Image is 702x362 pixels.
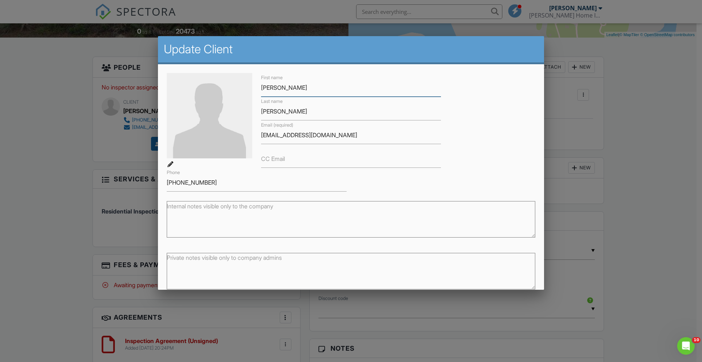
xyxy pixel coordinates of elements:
[164,42,538,57] h2: Update Client
[261,155,285,163] label: CC Email
[261,122,293,128] label: Email (required)
[261,74,283,81] label: First name
[167,73,252,158] img: default-user-f0147aede5fd5fa78ca7ade42f37bd4542148d508eef1c3d3ea960f66861d68b.jpg
[167,254,282,262] label: Private notes visible only to company admins
[692,337,701,343] span: 10
[677,337,695,355] iframe: Intercom live chat
[261,98,283,105] label: Last name
[167,202,273,210] label: Internal notes visible only to the company
[167,169,180,176] label: Phone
